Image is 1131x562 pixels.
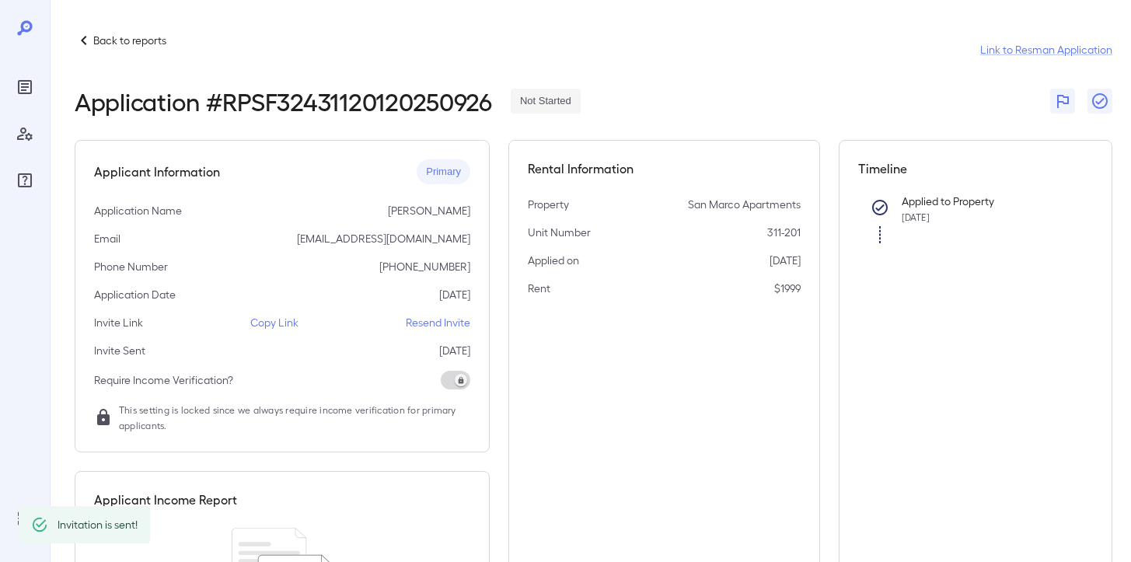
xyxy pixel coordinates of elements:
[94,259,168,274] p: Phone Number
[94,203,182,218] p: Application Name
[528,197,569,212] p: Property
[528,253,579,268] p: Applied on
[1050,89,1075,113] button: Flag Report
[119,402,470,433] span: This setting is locked since we always require income verification for primary applicants.
[858,159,1094,178] h5: Timeline
[1087,89,1112,113] button: Close Report
[12,168,37,193] div: FAQ
[417,165,470,180] span: Primary
[528,281,550,296] p: Rent
[58,511,138,539] div: Invitation is sent!
[94,231,120,246] p: Email
[379,259,470,274] p: [PHONE_NUMBER]
[902,194,1069,209] p: Applied to Property
[94,162,220,181] h5: Applicant Information
[12,506,37,531] div: Log Out
[297,231,470,246] p: [EMAIL_ADDRESS][DOMAIN_NAME]
[902,211,930,222] span: [DATE]
[770,253,801,268] p: [DATE]
[12,75,37,99] div: Reports
[406,315,470,330] p: Resend Invite
[250,315,298,330] p: Copy Link
[528,159,801,178] h5: Rental Information
[388,203,470,218] p: [PERSON_NAME]
[511,94,581,109] span: Not Started
[94,490,237,509] h5: Applicant Income Report
[980,42,1112,58] a: Link to Resman Application
[94,343,145,358] p: Invite Sent
[94,372,233,388] p: Require Income Verification?
[94,315,143,330] p: Invite Link
[767,225,801,240] p: 311-201
[528,225,591,240] p: Unit Number
[688,197,801,212] p: San Marco Apartments
[93,33,166,48] p: Back to reports
[12,121,37,146] div: Manage Users
[774,281,801,296] p: $1999
[75,87,492,115] h2: Application # RPSF32431120120250926
[439,287,470,302] p: [DATE]
[439,343,470,358] p: [DATE]
[94,287,176,302] p: Application Date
